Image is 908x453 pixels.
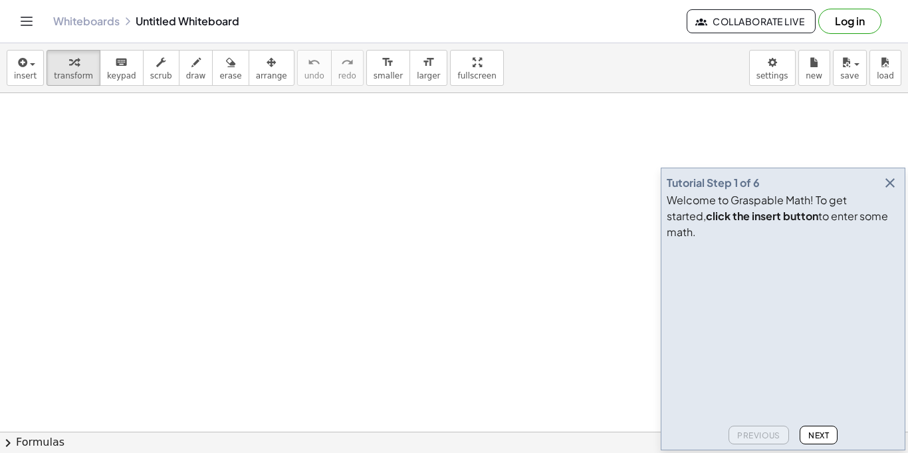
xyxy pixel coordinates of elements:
button: redoredo [331,50,364,86]
button: Toggle navigation [16,11,37,32]
span: larger [417,71,440,80]
span: undo [304,71,324,80]
button: arrange [249,50,294,86]
button: insert [7,50,44,86]
span: save [840,71,859,80]
button: save [833,50,867,86]
span: load [877,71,894,80]
button: new [798,50,830,86]
button: transform [47,50,100,86]
button: Next [800,426,838,444]
span: fullscreen [457,71,496,80]
button: format_sizelarger [409,50,447,86]
div: Tutorial Step 1 of 6 [667,175,760,191]
b: click the insert button [706,209,818,223]
span: redo [338,71,356,80]
button: Collaborate Live [687,9,816,33]
button: load [869,50,901,86]
i: keyboard [115,55,128,71]
div: Welcome to Graspable Math! To get started, to enter some math. [667,192,899,240]
span: draw [186,71,206,80]
button: draw [179,50,213,86]
button: settings [749,50,796,86]
i: format_size [422,55,435,71]
i: undo [308,55,320,71]
span: transform [54,71,93,80]
span: settings [756,71,788,80]
span: arrange [256,71,287,80]
i: redo [341,55,354,71]
span: new [806,71,822,80]
button: undoundo [297,50,332,86]
span: keypad [107,71,136,80]
button: scrub [143,50,179,86]
button: fullscreen [450,50,503,86]
button: Log in [818,9,881,34]
span: smaller [374,71,403,80]
button: format_sizesmaller [366,50,410,86]
button: keyboardkeypad [100,50,144,86]
i: format_size [382,55,394,71]
span: scrub [150,71,172,80]
span: erase [219,71,241,80]
a: Whiteboards [53,15,120,28]
span: Collaborate Live [698,15,804,27]
span: Next [808,430,829,440]
button: erase [212,50,249,86]
span: insert [14,71,37,80]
